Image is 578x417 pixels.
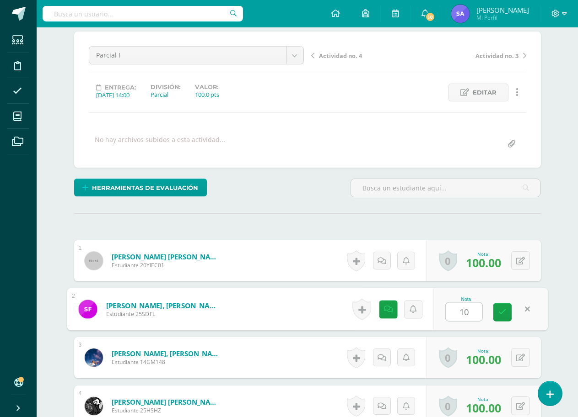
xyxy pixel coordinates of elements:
[445,297,487,302] div: Nota
[78,300,97,318] img: 82e35952a61a7bb116b1d71fd6c769be.png
[466,396,501,402] div: Nota:
[95,135,225,153] div: No hay archivos subidos a esta actividad...
[85,348,103,367] img: 8efb7868bc13e23b8a50a17bd6479216.png
[439,250,457,271] a: 0
[106,301,219,310] a: [PERSON_NAME], [PERSON_NAME]
[112,397,221,406] a: [PERSON_NAME] [PERSON_NAME]
[466,255,501,270] span: 100.00
[92,179,198,196] span: Herramientas de evaluación
[43,6,243,21] input: Busca un usuario...
[74,179,207,196] a: Herramientas de evaluación
[151,90,180,99] div: Parcial
[475,52,519,60] span: Actividad no. 3
[466,251,501,257] div: Nota:
[89,47,303,64] a: Parcial I
[451,5,470,23] img: e13c725d1f66a19cb499bd52eb79269c.png
[319,52,362,60] span: Actividad no. 4
[311,51,419,60] a: Actividad no. 4
[466,400,501,416] span: 100.00
[466,348,501,354] div: Nota:
[425,12,435,22] span: 10
[439,396,457,417] a: 0
[112,406,221,414] span: Estudiante 25HSHZ
[351,179,540,197] input: Busca un estudiante aquí...
[105,84,136,91] span: Entrega:
[96,91,136,99] div: [DATE] 14:00
[151,84,180,90] label: División:
[446,303,482,321] input: 0-100.0
[419,51,526,60] a: Actividad no. 3
[112,252,221,261] a: [PERSON_NAME] [PERSON_NAME]
[473,84,497,101] span: Editar
[195,90,219,99] div: 100.0 pts
[96,47,279,64] span: Parcial I
[476,5,529,15] span: [PERSON_NAME]
[85,397,103,415] img: 93398559f9ac5f1b8d6bbb7739e9217f.png
[112,261,221,269] span: Estudiante 20YIEC01
[106,310,219,318] span: Estudiante 25SDFL
[466,352,501,367] span: 100.00
[439,347,457,368] a: 0
[195,84,219,90] label: Valor:
[476,14,529,21] span: Mi Perfil
[85,252,103,270] img: 45x45
[112,358,221,366] span: Estudiante 14GM148
[112,349,221,358] a: [PERSON_NAME], [PERSON_NAME]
